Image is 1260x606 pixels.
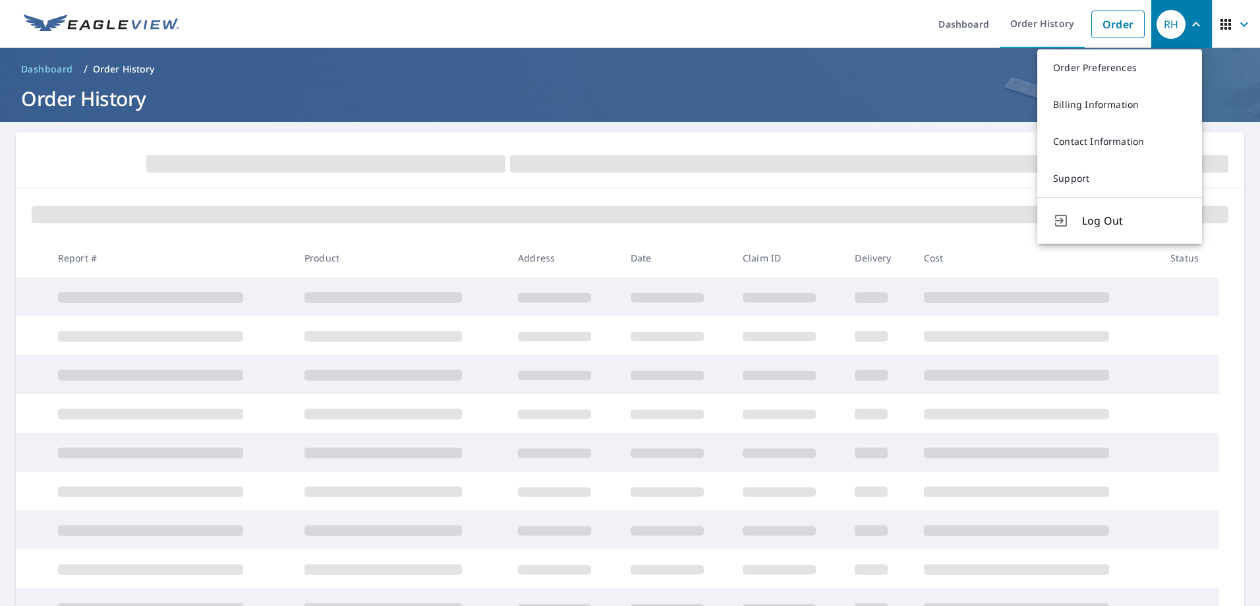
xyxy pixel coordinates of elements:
[1037,49,1202,86] a: Order Preferences
[93,63,155,76] p: Order History
[294,238,507,277] th: Product
[84,61,88,77] li: /
[1082,213,1186,229] span: Log Out
[16,59,1244,80] nav: breadcrumb
[507,238,619,277] th: Address
[47,238,294,277] th: Report #
[16,59,78,80] a: Dashboard
[844,238,913,277] th: Delivery
[21,63,73,76] span: Dashboard
[732,238,844,277] th: Claim ID
[24,14,179,34] img: EV Logo
[1091,11,1145,38] a: Order
[620,238,732,277] th: Date
[913,238,1160,277] th: Cost
[1037,86,1202,123] a: Billing Information
[1157,10,1186,39] div: RH
[1037,197,1202,244] button: Log Out
[1037,123,1202,160] a: Contact Information
[1160,238,1219,277] th: Status
[16,85,1244,112] h1: Order History
[1037,160,1202,197] a: Support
